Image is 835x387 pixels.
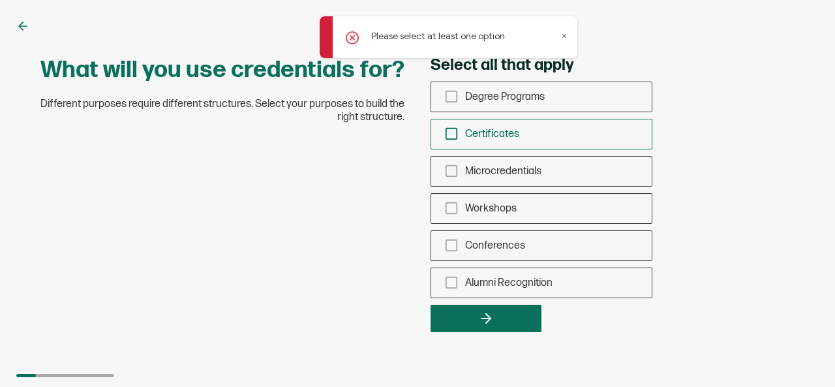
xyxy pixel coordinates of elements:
div: checkbox-group [431,82,652,298]
span: Degree Programs [465,91,545,103]
p: Please select at least one option [372,29,505,43]
h1: What will you use credentials for? [40,55,404,85]
span: Certificates [465,128,519,140]
span: Alumni Recognition [465,277,553,289]
span: Microcredentials [465,165,541,178]
span: Select all that apply [431,55,573,75]
span: Different purposes require different structures. Select your purposes to build the right structure. [39,98,404,124]
span: Workshops [465,202,517,215]
span: Conferences [465,240,525,252]
iframe: Chat Widget [770,324,835,387]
